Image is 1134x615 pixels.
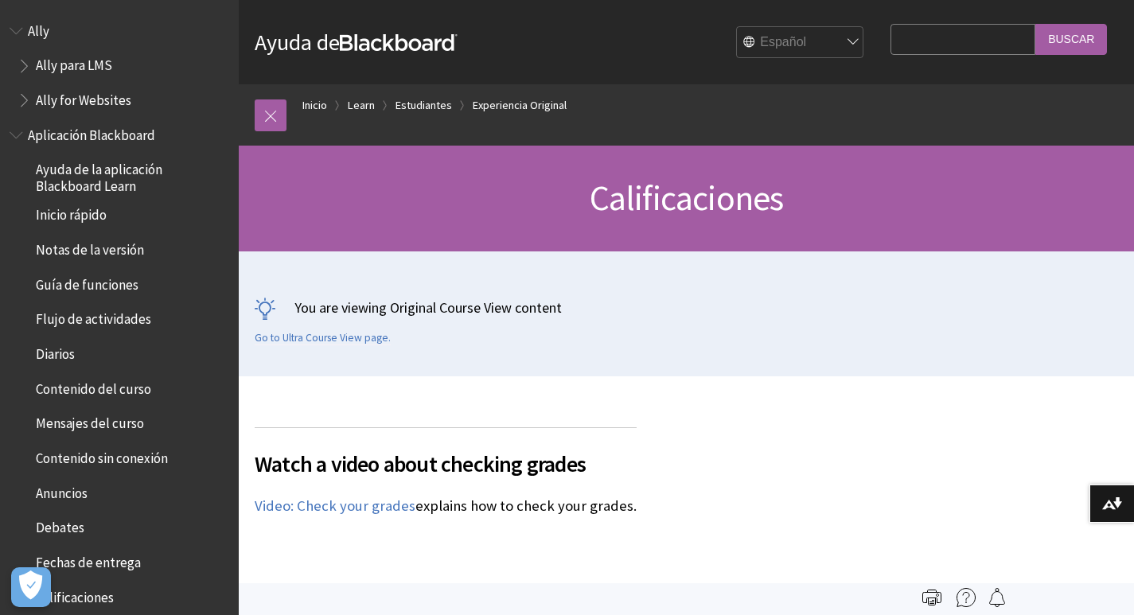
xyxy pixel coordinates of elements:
span: Diarios [36,341,75,362]
button: Abrir preferencias [11,567,51,607]
strong: Blackboard [340,34,458,51]
span: Inicio rápido [36,202,107,224]
span: Ally para LMS [36,53,112,74]
span: Ally [28,18,49,39]
p: You are viewing Original Course View content [255,298,1118,317]
nav: Book outline for Anthology Ally Help [10,18,229,114]
span: Contenido del curso [36,376,151,397]
span: Calificaciones [590,176,784,220]
a: Experiencia Original [473,95,567,115]
a: Learn [348,95,375,115]
span: Notas de la versión [36,236,144,258]
span: Guía de funciones [36,271,138,293]
img: More help [957,588,976,607]
span: Fechas de entrega [36,549,141,570]
span: Aplicación Blackboard [28,122,155,143]
select: Site Language Selector [737,27,864,59]
span: Contenido sin conexión [36,445,168,466]
h2: Watch a video about checking grades [255,427,637,481]
img: Follow this page [988,588,1007,607]
a: Inicio [302,95,327,115]
span: Flujo de actividades [36,306,151,328]
a: Estudiantes [396,95,452,115]
span: Anuncios [36,480,88,501]
span: Ayuda de la aplicación Blackboard Learn [36,157,228,194]
a: Go to Ultra Course View page. [255,331,391,345]
a: Ayuda deBlackboard [255,28,458,56]
p: explains how to check your grades. [255,496,637,516]
span: Mensajes del curso [36,411,144,432]
input: Buscar [1035,24,1107,55]
span: Ally for Websites [36,87,131,108]
span: Debates [36,515,84,536]
img: Print [922,588,941,607]
span: Calificaciones [36,584,114,605]
a: Video: Check your grades [255,496,415,516]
